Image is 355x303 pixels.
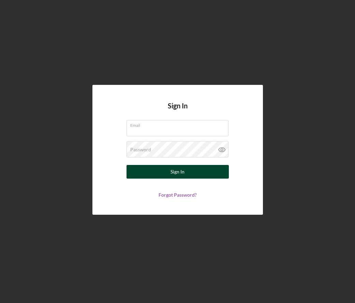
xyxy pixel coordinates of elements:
label: Email [130,120,228,128]
button: Sign In [127,165,229,179]
a: Forgot Password? [159,192,197,198]
label: Password [130,147,151,152]
div: Sign In [171,165,184,179]
h4: Sign In [168,102,188,120]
